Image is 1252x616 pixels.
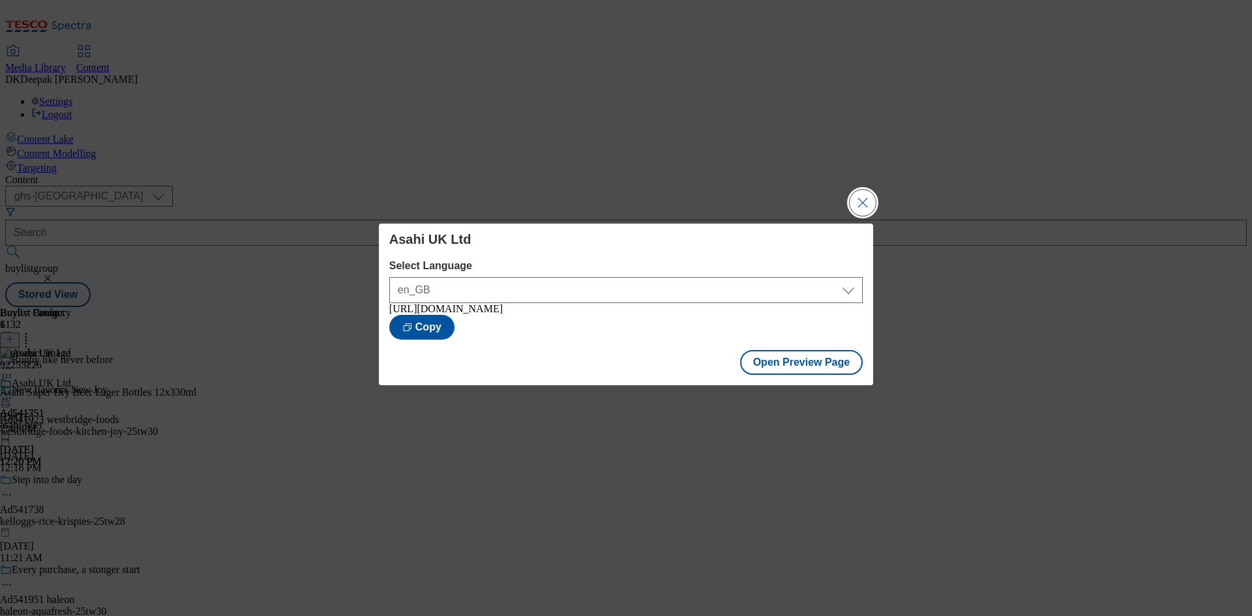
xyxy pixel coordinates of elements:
button: Open Preview Page [740,350,863,375]
div: Modal [379,224,873,385]
h4: Asahi UK Ltd [389,231,863,247]
button: Copy [389,315,455,340]
div: [URL][DOMAIN_NAME] [389,303,863,315]
label: Select Language [389,260,863,272]
button: Close Modal [850,190,876,216]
